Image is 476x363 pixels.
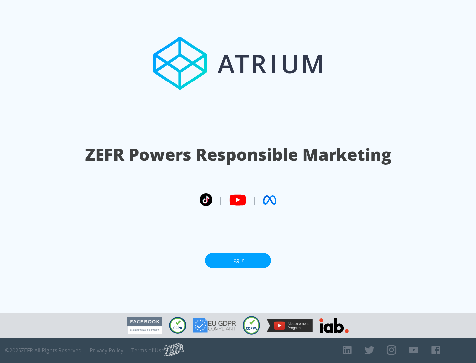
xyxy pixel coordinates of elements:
span: | [253,195,257,205]
a: Log In [205,253,271,268]
a: Privacy Policy [90,347,123,354]
img: CCPA Compliant [169,317,186,334]
img: Facebook Marketing Partner [127,317,162,334]
span: | [219,195,223,205]
span: © 2025 ZEFR All Rights Reserved [5,347,82,354]
img: IAB [319,318,349,333]
a: Terms of Use [131,347,164,354]
h1: ZEFR Powers Responsible Marketing [85,143,391,166]
img: YouTube Measurement Program [267,319,313,332]
img: COPPA Compliant [243,316,260,335]
img: GDPR Compliant [193,318,236,333]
